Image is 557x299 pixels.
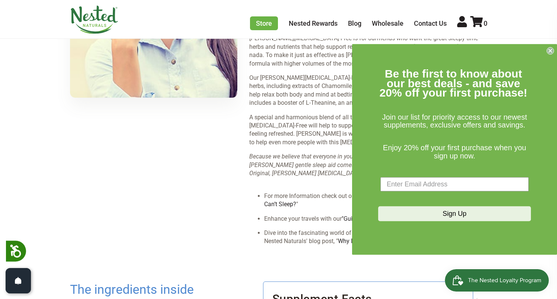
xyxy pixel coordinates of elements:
[383,144,526,160] span: Enjoy 20% off your first purchase when you sign up now.
[305,74,360,81] span: [MEDICAL_DATA]-Fre
[250,16,278,30] a: Store
[249,114,486,146] span: A special and harmonious blend of all these gentle ingredients in [PERSON_NAME] [MEDICAL_DATA]-Fr...
[6,268,31,293] button: Open
[338,237,481,245] a: Why Do You Dream of Falling? What Does it all Mean?
[378,207,531,221] button: Sign Up
[380,67,528,99] span: Be the first to know about our best deals - and save 20% off your first purchase!
[352,44,557,255] div: FLYOUT Form
[342,215,443,222] a: "Guide to Traveling With Supplements"
[414,19,447,27] a: Contact Us
[70,6,118,34] img: Nested Naturals
[348,19,361,27] a: Blog
[249,74,305,81] span: Our [PERSON_NAME]
[249,153,471,177] span: .
[264,215,487,223] p: Enhance your travels with our !
[470,19,487,27] a: 0
[382,113,527,129] span: Join our list for priority access to our newest supplements, exclusive offers and savings.
[249,35,485,67] span: friends who want the great sleepy time herbs and nutrients that help support restful sleep withou...
[372,19,403,27] a: Wholesale
[249,153,471,177] i: Because we believe that everyone in your family should get good sleep, our [PERSON_NAME] gentle s...
[380,177,529,192] input: Enter Email Address
[264,229,487,246] p: Dive into the fascinating world of falling dreams and unravel their meanings with Nested Naturals...
[289,19,338,27] a: Nested Rewards
[484,19,487,27] span: 0
[445,269,550,292] iframe: Button to open loyalty program pop-up
[547,47,554,54] button: Close dialog
[249,74,486,98] span: a special blend of calming herbs, including extracts of Chamomile, Lemon Balm, Passionflower, Hop...
[264,192,487,209] p: For more Information check out our comprehensive guide on the " "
